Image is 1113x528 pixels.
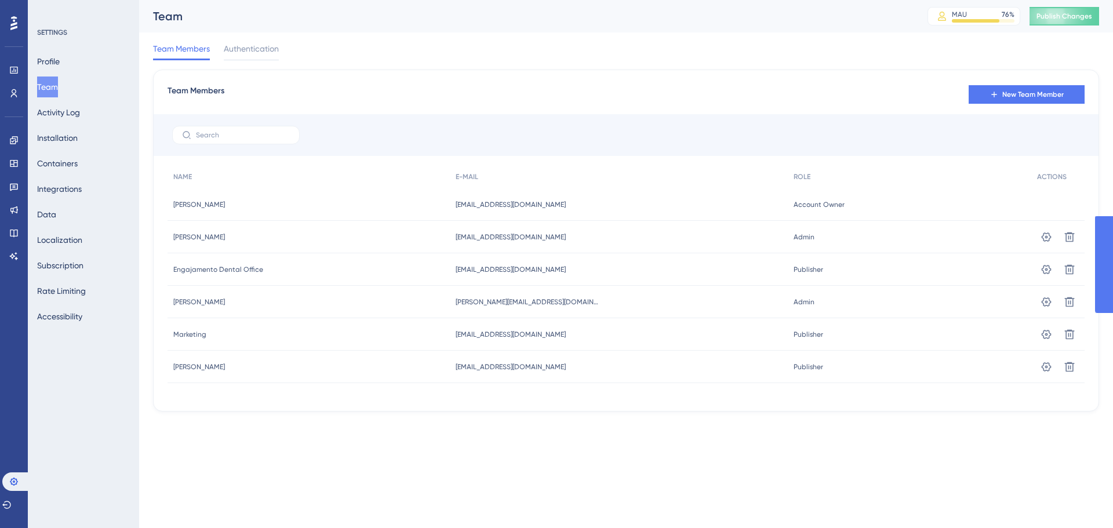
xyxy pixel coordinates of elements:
[456,172,478,181] span: E-MAIL
[173,232,225,242] span: [PERSON_NAME]
[196,131,290,139] input: Search
[37,204,56,225] button: Data
[456,232,566,242] span: [EMAIL_ADDRESS][DOMAIN_NAME]
[173,172,192,181] span: NAME
[37,306,82,327] button: Accessibility
[794,330,823,339] span: Publisher
[794,362,823,372] span: Publisher
[173,362,225,372] span: [PERSON_NAME]
[1064,482,1099,517] iframe: UserGuiding AI Assistant Launcher
[37,28,131,37] div: SETTINGS
[153,8,899,24] div: Team
[794,265,823,274] span: Publisher
[37,179,82,199] button: Integrations
[173,265,263,274] span: Engajamento Dental Office
[153,42,210,56] span: Team Members
[456,200,566,209] span: [EMAIL_ADDRESS][DOMAIN_NAME]
[173,200,225,209] span: [PERSON_NAME]
[794,232,814,242] span: Admin
[173,297,225,307] span: [PERSON_NAME]
[1002,10,1014,19] div: 76 %
[794,172,810,181] span: ROLE
[1037,172,1067,181] span: ACTIONS
[37,153,78,174] button: Containers
[224,42,279,56] span: Authentication
[173,330,206,339] span: Marketing
[1002,90,1064,99] span: New Team Member
[969,85,1085,104] button: New Team Member
[37,230,82,250] button: Localization
[37,51,60,72] button: Profile
[37,255,83,276] button: Subscription
[794,297,814,307] span: Admin
[37,102,80,123] button: Activity Log
[456,330,566,339] span: [EMAIL_ADDRESS][DOMAIN_NAME]
[794,200,845,209] span: Account Owner
[37,128,78,148] button: Installation
[37,281,86,301] button: Rate Limiting
[1030,7,1099,26] button: Publish Changes
[456,265,566,274] span: [EMAIL_ADDRESS][DOMAIN_NAME]
[456,362,566,372] span: [EMAIL_ADDRESS][DOMAIN_NAME]
[456,297,601,307] span: [PERSON_NAME][EMAIL_ADDRESS][DOMAIN_NAME]
[37,77,58,97] button: Team
[1036,12,1092,21] span: Publish Changes
[168,84,224,105] span: Team Members
[952,10,967,19] div: MAU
